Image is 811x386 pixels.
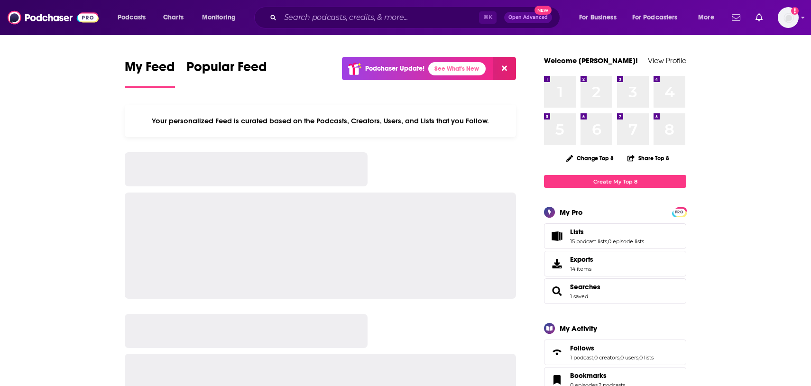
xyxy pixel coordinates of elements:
[570,283,600,291] a: Searches
[728,9,744,26] a: Show notifications dropdown
[544,175,686,188] a: Create My Top 8
[508,15,548,20] span: Open Advanced
[8,9,99,27] img: Podchaser - Follow, Share and Rate Podcasts
[195,10,248,25] button: open menu
[570,371,625,380] a: Bookmarks
[547,230,566,243] a: Lists
[544,251,686,276] a: Exports
[648,56,686,65] a: View Profile
[570,354,593,361] a: 1 podcast
[593,354,594,361] span: ,
[698,11,714,24] span: More
[594,354,619,361] a: 0 creators
[544,278,686,304] span: Searches
[627,149,670,167] button: Share Top 8
[125,59,175,81] span: My Feed
[570,238,607,245] a: 15 podcast lists
[570,266,593,272] span: 14 items
[560,324,597,333] div: My Activity
[570,255,593,264] span: Exports
[544,340,686,365] span: Follows
[163,11,184,24] span: Charts
[547,346,566,359] a: Follows
[673,208,685,215] a: PRO
[570,228,584,236] span: Lists
[561,152,619,164] button: Change Top 8
[579,11,617,24] span: For Business
[607,238,608,245] span: ,
[479,11,497,24] span: ⌘ K
[691,10,726,25] button: open menu
[157,10,189,25] a: Charts
[504,12,552,23] button: Open AdvancedNew
[535,6,552,15] span: New
[547,285,566,298] a: Searches
[620,354,638,361] a: 0 users
[570,344,594,352] span: Follows
[125,105,516,137] div: Your personalized Feed is curated based on the Podcasts, Creators, Users, and Lists that you Follow.
[778,7,799,28] span: Logged in as saraatspark
[673,209,685,216] span: PRO
[570,228,644,236] a: Lists
[752,9,766,26] a: Show notifications dropdown
[608,238,644,245] a: 0 episode lists
[570,371,607,380] span: Bookmarks
[778,7,799,28] button: Show profile menu
[570,344,654,352] a: Follows
[365,64,424,73] p: Podchaser Update!
[778,7,799,28] img: User Profile
[570,293,588,300] a: 1 saved
[263,7,569,28] div: Search podcasts, credits, & more...
[632,11,678,24] span: For Podcasters
[186,59,267,88] a: Popular Feed
[280,10,479,25] input: Search podcasts, credits, & more...
[428,62,486,75] a: See What's New
[111,10,158,25] button: open menu
[125,59,175,88] a: My Feed
[202,11,236,24] span: Monitoring
[118,11,146,24] span: Podcasts
[626,10,691,25] button: open menu
[544,223,686,249] span: Lists
[791,7,799,15] svg: Add a profile image
[186,59,267,81] span: Popular Feed
[560,208,583,217] div: My Pro
[544,56,638,65] a: Welcome [PERSON_NAME]!
[572,10,628,25] button: open menu
[638,354,639,361] span: ,
[547,257,566,270] span: Exports
[639,354,654,361] a: 0 lists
